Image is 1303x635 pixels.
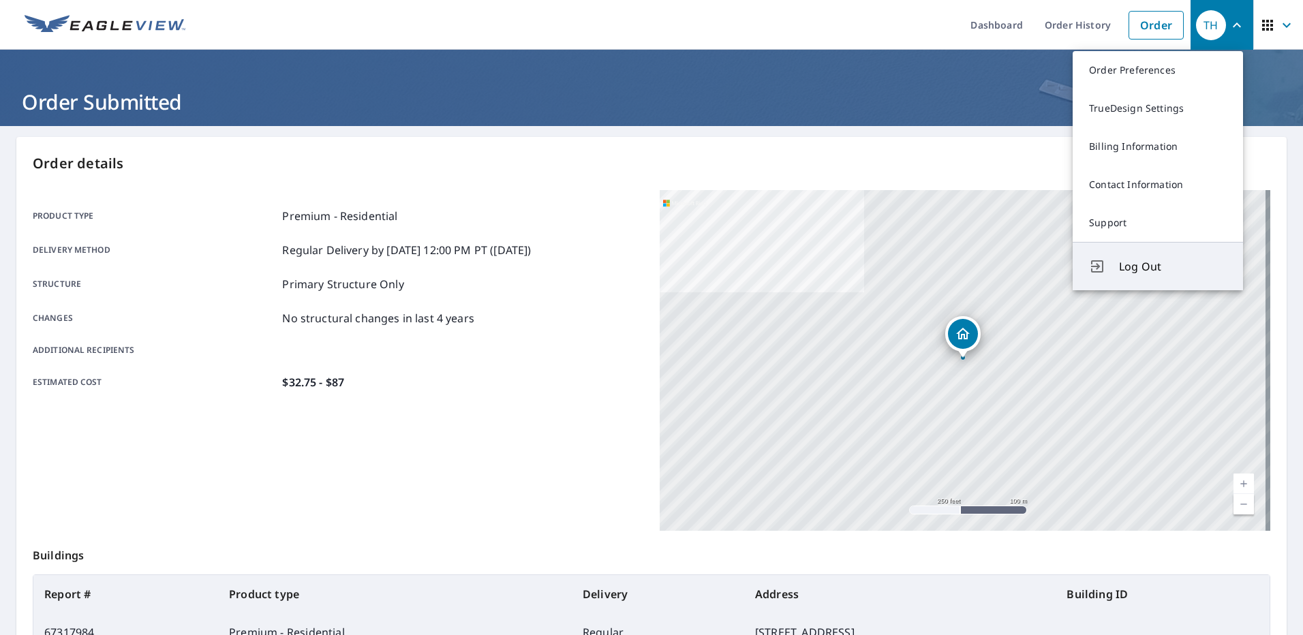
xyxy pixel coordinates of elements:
p: Buildings [33,531,1270,574]
th: Building ID [1056,575,1270,613]
p: Regular Delivery by [DATE] 12:00 PM PT ([DATE]) [282,242,531,258]
th: Address [744,575,1056,613]
p: Structure [33,276,277,292]
a: Order [1129,11,1184,40]
div: Dropped pin, building 1, Residential property, 3345 Silver Palm Dr Jacksonville Beach, FL 32250 [945,316,981,358]
p: Order details [33,153,1270,174]
a: Current Level 17, Zoom Out [1233,494,1254,514]
p: Delivery method [33,242,277,258]
p: $32.75 - $87 [282,374,344,390]
p: No structural changes in last 4 years [282,310,474,326]
button: Log Out [1073,242,1243,290]
a: Support [1073,204,1243,242]
th: Delivery [572,575,744,613]
th: Product type [218,575,572,613]
p: Estimated cost [33,374,277,390]
img: EV Logo [25,15,185,35]
h1: Order Submitted [16,88,1287,116]
p: Primary Structure Only [282,276,403,292]
p: Premium - Residential [282,208,397,224]
span: Log Out [1119,258,1227,275]
a: Order Preferences [1073,51,1243,89]
th: Report # [33,575,218,613]
p: Changes [33,310,277,326]
a: Billing Information [1073,127,1243,166]
a: Contact Information [1073,166,1243,204]
a: TrueDesign Settings [1073,89,1243,127]
p: Product type [33,208,277,224]
a: Current Level 17, Zoom In [1233,474,1254,494]
p: Additional recipients [33,344,277,356]
div: TH [1196,10,1226,40]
